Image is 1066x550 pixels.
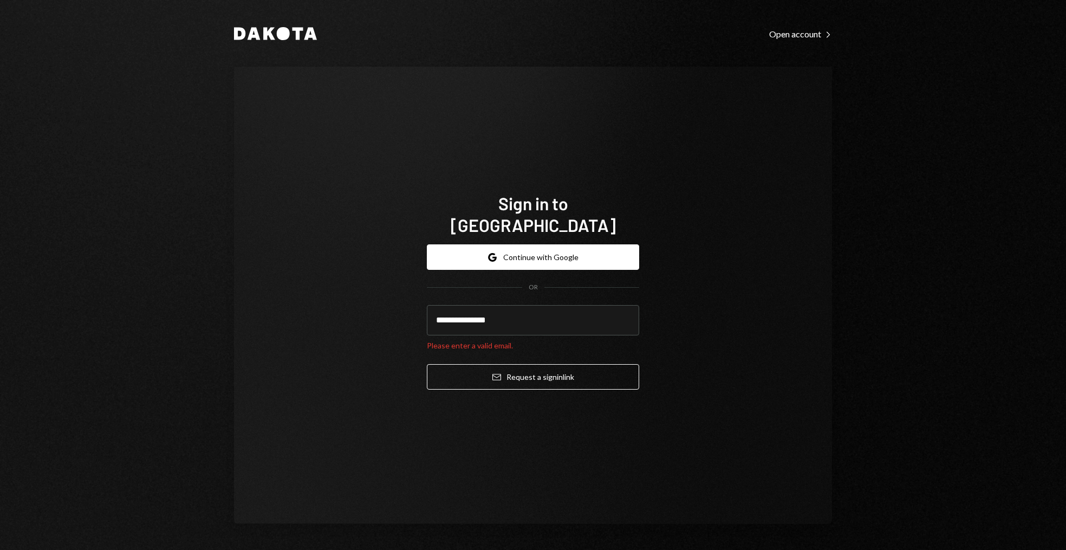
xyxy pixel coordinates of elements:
h1: Sign in to [GEOGRAPHIC_DATA] [427,192,639,236]
div: OR [529,283,538,292]
div: Please enter a valid email. [427,340,639,351]
div: Open account [769,29,832,40]
button: Request a signinlink [427,364,639,390]
button: Continue with Google [427,244,639,270]
a: Open account [769,28,832,40]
